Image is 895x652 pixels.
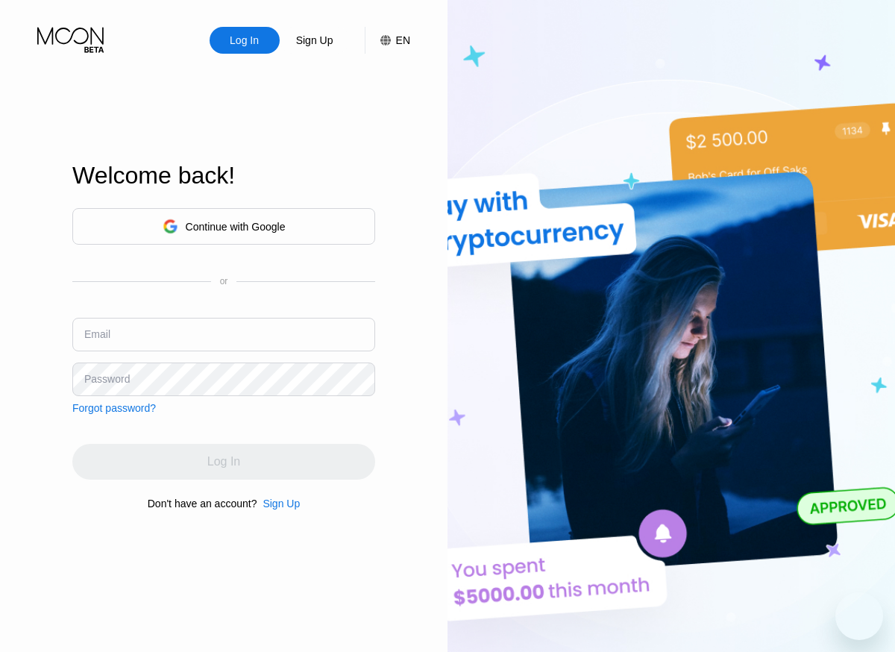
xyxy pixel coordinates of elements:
div: EN [365,27,410,54]
div: Password [84,373,130,385]
div: or [220,276,228,286]
div: Don't have an account? [148,498,257,510]
div: Forgot password? [72,402,156,414]
div: Sign Up [257,498,300,510]
div: Continue with Google [72,208,375,245]
div: Continue with Google [186,221,286,233]
div: Sign Up [263,498,300,510]
div: Welcome back! [72,162,375,189]
div: Sign Up [295,33,335,48]
div: Sign Up [280,27,350,54]
iframe: Button to launch messaging window [835,592,883,640]
div: EN [396,34,410,46]
div: Log In [228,33,260,48]
div: Email [84,328,110,340]
div: Log In [210,27,280,54]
